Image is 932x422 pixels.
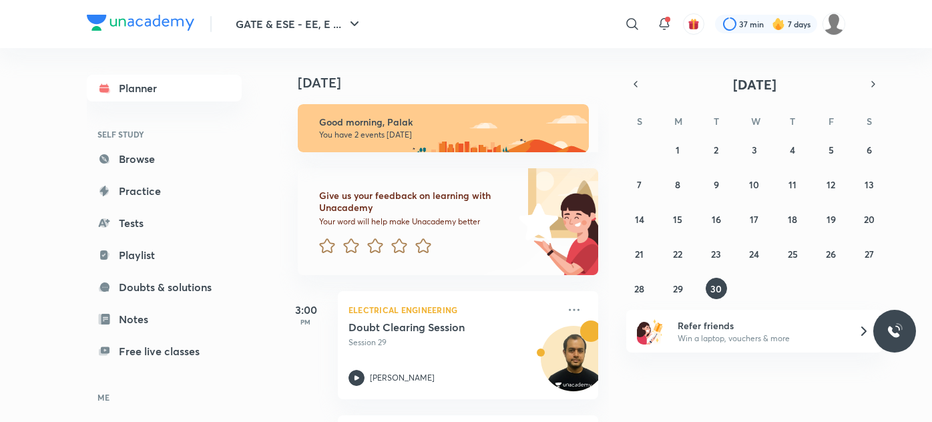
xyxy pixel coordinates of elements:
[667,243,688,264] button: September 22, 2025
[87,146,242,172] a: Browse
[744,139,765,160] button: September 3, 2025
[87,338,242,365] a: Free live classes
[711,248,721,260] abbr: September 23, 2025
[673,213,682,226] abbr: September 15, 2025
[859,139,880,160] button: September 6, 2025
[667,174,688,195] button: September 8, 2025
[298,75,612,91] h4: [DATE]
[688,18,700,30] img: avatar
[279,302,332,318] h5: 3:00
[827,178,835,191] abbr: September 12, 2025
[87,242,242,268] a: Playlist
[782,139,803,160] button: September 4, 2025
[298,104,589,152] img: morning
[867,144,872,156] abbr: September 6, 2025
[87,15,194,34] a: Company Logo
[859,243,880,264] button: September 27, 2025
[788,213,797,226] abbr: September 18, 2025
[865,248,874,260] abbr: September 27, 2025
[541,333,606,397] img: Avatar
[788,178,796,191] abbr: September 11, 2025
[667,139,688,160] button: September 1, 2025
[706,139,727,160] button: September 2, 2025
[667,208,688,230] button: September 15, 2025
[706,278,727,299] button: September 30, 2025
[821,174,842,195] button: September 12, 2025
[634,282,644,295] abbr: September 28, 2025
[87,386,242,409] h6: ME
[710,282,722,295] abbr: September 30, 2025
[823,13,845,35] img: Palak Tiwari
[821,139,842,160] button: September 5, 2025
[821,208,842,230] button: September 19, 2025
[788,248,798,260] abbr: September 25, 2025
[751,115,760,128] abbr: Wednesday
[733,75,776,93] span: [DATE]
[87,274,242,300] a: Doubts & solutions
[827,213,836,226] abbr: September 19, 2025
[714,115,719,128] abbr: Tuesday
[228,11,371,37] button: GATE & ESE - EE, E ...
[706,174,727,195] button: September 9, 2025
[859,208,880,230] button: September 20, 2025
[87,210,242,236] a: Tests
[319,216,514,227] p: Your word will help make Unacademy better
[629,278,650,299] button: September 28, 2025
[752,144,757,156] abbr: September 3, 2025
[744,174,765,195] button: September 10, 2025
[887,323,903,339] img: ttu
[87,75,242,101] a: Planner
[829,144,834,156] abbr: September 5, 2025
[826,248,836,260] abbr: September 26, 2025
[744,243,765,264] button: September 24, 2025
[676,144,680,156] abbr: September 1, 2025
[706,208,727,230] button: September 16, 2025
[87,15,194,31] img: Company Logo
[87,123,242,146] h6: SELF STUDY
[635,213,644,226] abbr: September 14, 2025
[319,130,577,140] p: You have 2 events [DATE]
[790,115,795,128] abbr: Thursday
[790,144,795,156] abbr: September 4, 2025
[744,208,765,230] button: September 17, 2025
[714,178,719,191] abbr: September 9, 2025
[637,178,642,191] abbr: September 7, 2025
[782,208,803,230] button: September 18, 2025
[782,174,803,195] button: September 11, 2025
[473,168,598,275] img: feedback_image
[637,115,642,128] abbr: Sunday
[348,337,558,349] p: Session 29
[867,115,872,128] abbr: Saturday
[348,321,515,334] h5: Doubt Clearing Session
[629,243,650,264] button: September 21, 2025
[678,333,842,345] p: Win a laptop, vouchers & more
[749,248,759,260] abbr: September 24, 2025
[645,75,864,93] button: [DATE]
[673,282,683,295] abbr: September 29, 2025
[319,190,514,214] h6: Give us your feedback on learning with Unacademy
[772,17,785,31] img: streak
[859,174,880,195] button: September 13, 2025
[629,208,650,230] button: September 14, 2025
[673,248,682,260] abbr: September 22, 2025
[348,302,558,318] p: Electrical Engineering
[87,306,242,333] a: Notes
[667,278,688,299] button: September 29, 2025
[683,13,704,35] button: avatar
[864,213,875,226] abbr: September 20, 2025
[782,243,803,264] button: September 25, 2025
[370,372,435,384] p: [PERSON_NAME]
[714,144,718,156] abbr: September 2, 2025
[635,248,644,260] abbr: September 21, 2025
[829,115,834,128] abbr: Friday
[712,213,721,226] abbr: September 16, 2025
[319,116,577,128] h6: Good morning, Palak
[279,318,332,326] p: PM
[750,213,758,226] abbr: September 17, 2025
[706,243,727,264] button: September 23, 2025
[678,319,842,333] h6: Refer friends
[629,174,650,195] button: September 7, 2025
[865,178,874,191] abbr: September 13, 2025
[675,178,680,191] abbr: September 8, 2025
[674,115,682,128] abbr: Monday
